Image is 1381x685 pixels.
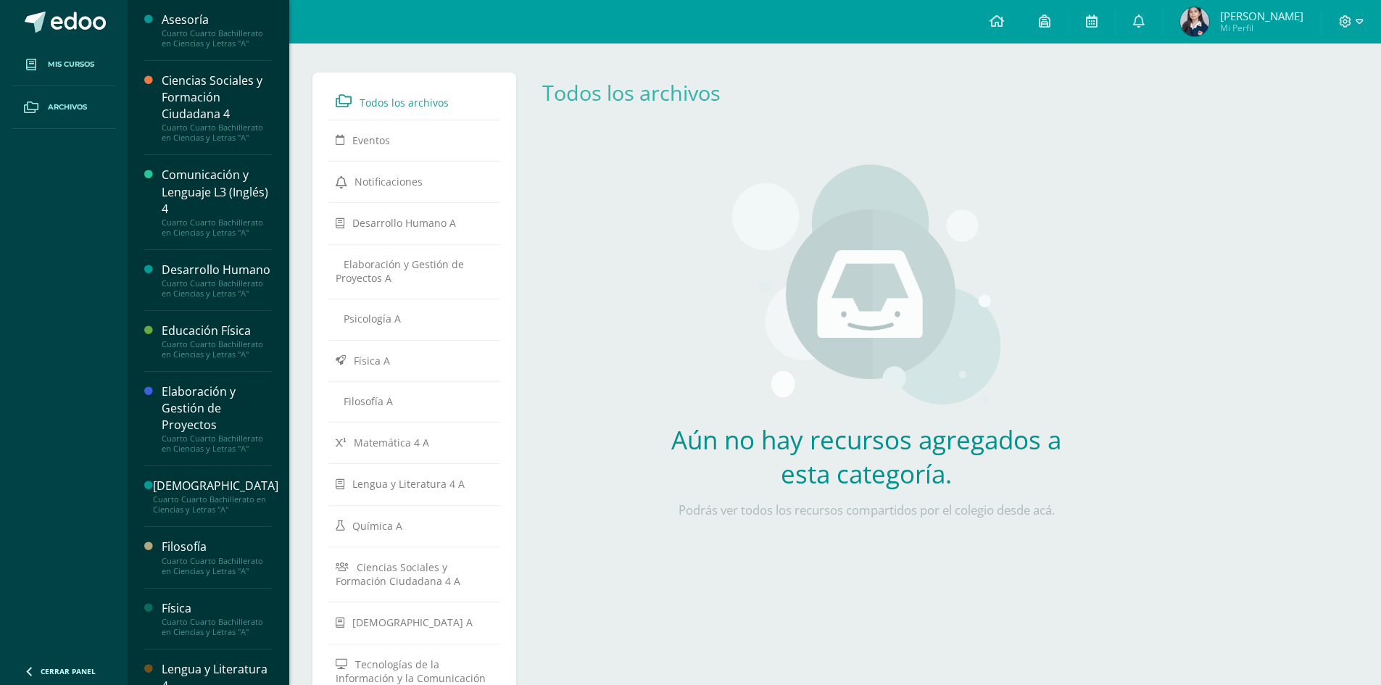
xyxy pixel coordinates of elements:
[652,502,1080,518] p: Podrás ver todos los recursos compartidos por el colegio desde acá.
[162,556,272,576] div: Cuarto Cuarto Bachillerato en Ciencias y Letras "A"
[162,539,272,555] div: Filosofía
[12,43,116,86] a: Mis cursos
[162,12,272,28] div: Asesoría
[162,12,272,49] a: AsesoríaCuarto Cuarto Bachillerato en Ciencias y Letras "A"
[336,257,464,285] span: Elaboración y Gestión de Proyectos A
[336,209,494,236] a: Desarrollo Humano A
[162,123,272,143] div: Cuarto Cuarto Bachillerato en Ciencias y Letras "A"
[162,262,272,278] div: Desarrollo Humano
[162,262,272,299] a: Desarrollo HumanoCuarto Cuarto Bachillerato en Ciencias y Letras "A"
[336,252,494,291] a: Elaboración y Gestión de Proyectos A
[336,429,494,455] a: Matemática 4 A
[162,433,272,454] div: Cuarto Cuarto Bachillerato en Ciencias y Letras "A"
[652,423,1080,491] h2: Aún no hay recursos agregados a esta categoría.
[344,312,401,325] span: Psicología A
[162,167,272,237] a: Comunicación y Lenguaje L3 (Inglés) 4Cuarto Cuarto Bachillerato en Ciencias y Letras "A"
[352,518,402,532] span: Química A
[41,666,96,676] span: Cerrar panel
[162,72,272,123] div: Ciencias Sociales y Formación Ciudadana 4
[360,96,449,109] span: Todos los archivos
[336,470,494,497] a: Lengua y Literatura 4 A
[1180,7,1209,36] img: ca01bb78257804e6a3e83237f98df174.png
[336,389,494,414] a: Filosofía A
[336,127,494,153] a: Eventos
[336,168,494,194] a: Notificaciones
[162,600,272,637] a: FísicaCuarto Cuarto Bachillerato en Ciencias y Letras "A"
[162,217,272,238] div: Cuarto Cuarto Bachillerato en Ciencias y Letras "A"
[352,133,390,147] span: Eventos
[336,609,494,635] a: [DEMOGRAPHIC_DATA] A
[352,477,465,491] span: Lengua y Literatura 4 A
[162,383,272,454] a: Elaboración y Gestión de ProyectosCuarto Cuarto Bachillerato en Ciencias y Letras "A"
[162,600,272,617] div: Física
[162,383,272,433] div: Elaboración y Gestión de Proyectos
[1220,9,1303,23] span: [PERSON_NAME]
[336,347,494,373] a: Física A
[336,554,494,594] a: Ciencias Sociales y Formación Ciudadana 4 A
[336,512,494,539] a: Química A
[162,28,272,49] div: Cuarto Cuarto Bachillerato en Ciencias y Letras "A"
[48,101,87,113] span: Archivos
[542,78,721,107] a: Todos los archivos
[354,436,429,449] span: Matemática 4 A
[153,494,278,515] div: Cuarto Cuarto Bachillerato en Ciencias y Letras "A"
[162,278,272,299] div: Cuarto Cuarto Bachillerato en Ciencias y Letras "A"
[352,615,473,629] span: [DEMOGRAPHIC_DATA] A
[162,323,272,360] a: Educación FísicaCuarto Cuarto Bachillerato en Ciencias y Letras "A"
[162,72,272,143] a: Ciencias Sociales y Formación Ciudadana 4Cuarto Cuarto Bachillerato en Ciencias y Letras "A"
[344,394,393,408] span: Filosofía A
[354,175,423,188] span: Notificaciones
[1220,22,1303,34] span: Mi Perfil
[153,478,278,494] div: [DEMOGRAPHIC_DATA]
[153,478,278,515] a: [DEMOGRAPHIC_DATA]Cuarto Cuarto Bachillerato en Ciencias y Letras "A"
[162,339,272,360] div: Cuarto Cuarto Bachillerato en Ciencias y Letras "A"
[354,353,390,367] span: Física A
[12,86,116,129] a: Archivos
[732,165,1000,411] img: stages.png
[542,78,742,107] div: Todos los archivos
[162,539,272,576] a: FilosofíaCuarto Cuarto Bachillerato en Ciencias y Letras "A"
[336,88,494,114] a: Todos los archivos
[162,323,272,339] div: Educación Física
[336,560,460,588] span: Ciencias Sociales y Formación Ciudadana 4 A
[352,216,456,230] span: Desarrollo Humano A
[336,306,494,331] a: Psicología A
[162,167,272,217] div: Comunicación y Lenguaje L3 (Inglés) 4
[48,59,94,70] span: Mis cursos
[162,617,272,637] div: Cuarto Cuarto Bachillerato en Ciencias y Letras "A"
